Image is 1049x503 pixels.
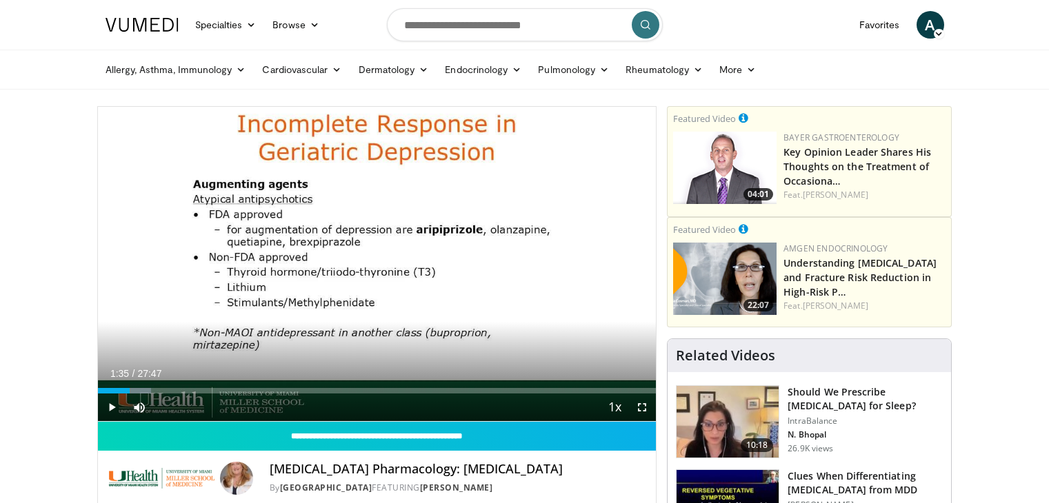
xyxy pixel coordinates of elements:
[264,11,328,39] a: Browse
[420,482,493,493] a: [PERSON_NAME]
[98,388,657,393] div: Progress Bar
[437,56,530,83] a: Endocrinology
[280,482,372,493] a: [GEOGRAPHIC_DATA]
[788,429,943,440] p: N. Bhopal
[530,56,617,83] a: Pulmonology
[673,112,736,125] small: Featured Video
[220,462,253,495] img: Avatar
[137,368,161,379] span: 27:47
[917,11,944,39] a: A
[788,469,943,497] h3: Clues When Differentiating [MEDICAL_DATA] from MDD
[673,223,736,236] small: Featured Video
[677,386,779,458] img: f7087805-6d6d-4f4e-b7c8-917543aa9d8d.150x105_q85_crop-smart_upscale.jpg
[673,243,777,315] img: c9a25db3-4db0-49e1-a46f-17b5c91d58a1.png.150x105_q85_crop-smart_upscale.png
[743,188,773,201] span: 04:01
[97,56,254,83] a: Allergy, Asthma, Immunology
[741,438,774,452] span: 10:18
[270,482,645,494] div: By FEATURING
[628,393,656,421] button: Fullscreen
[350,56,437,83] a: Dermatology
[676,347,775,364] h4: Related Videos
[673,132,777,204] a: 04:01
[109,462,214,495] img: University of Miami
[803,189,868,201] a: [PERSON_NAME]
[387,8,663,41] input: Search topics, interventions
[783,145,931,187] a: Key Opinion Leader Shares His Thoughts on the Treatment of Occasiona…
[783,132,899,143] a: Bayer Gastroenterology
[788,415,943,427] p: IntraBalance
[783,300,946,312] div: Feat.
[783,256,937,298] a: Understanding [MEDICAL_DATA] and Fracture Risk Reduction in High-Risk P…
[783,189,946,201] div: Feat.
[673,132,777,204] img: 9828b8df-38ad-4333-b93d-bb657251ca89.png.150x105_q85_crop-smart_upscale.png
[254,56,350,83] a: Cardiovascular
[98,107,657,422] video-js: Video Player
[783,243,888,254] a: Amgen Endocrinology
[106,18,179,32] img: VuMedi Logo
[132,368,135,379] span: /
[788,443,833,454] p: 26.9K views
[851,11,908,39] a: Favorites
[98,393,126,421] button: Play
[673,243,777,315] a: 22:07
[803,300,868,311] a: [PERSON_NAME]
[743,299,773,311] span: 22:07
[601,393,628,421] button: Playback Rate
[711,56,764,83] a: More
[676,385,943,458] a: 10:18 Should We Prescribe [MEDICAL_DATA] for Sleep? IntraBalance N. Bhopal 26.9K views
[270,462,645,477] h4: [MEDICAL_DATA] Pharmacology: [MEDICAL_DATA]
[126,393,153,421] button: Mute
[788,385,943,413] h3: Should We Prescribe [MEDICAL_DATA] for Sleep?
[617,56,711,83] a: Rheumatology
[110,368,129,379] span: 1:35
[187,11,265,39] a: Specialties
